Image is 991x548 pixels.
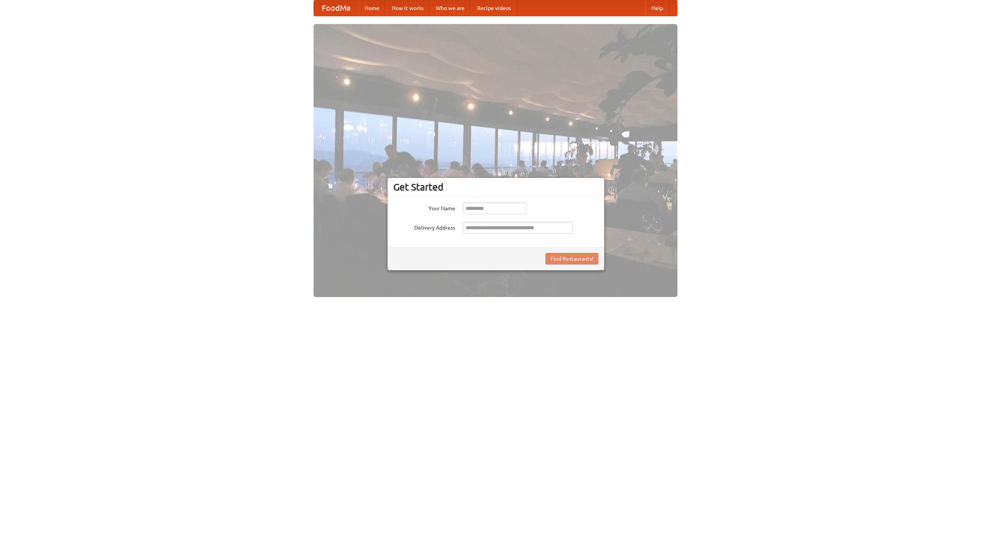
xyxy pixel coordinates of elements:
a: FoodMe [314,0,358,16]
a: Who we are [430,0,471,16]
a: How it works [386,0,430,16]
a: Recipe videos [471,0,517,16]
label: Your Name [393,203,455,212]
a: Help [645,0,669,16]
a: Home [358,0,386,16]
button: Find Restaurants! [545,253,598,265]
label: Delivery Address [393,222,455,232]
h3: Get Started [393,181,598,193]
